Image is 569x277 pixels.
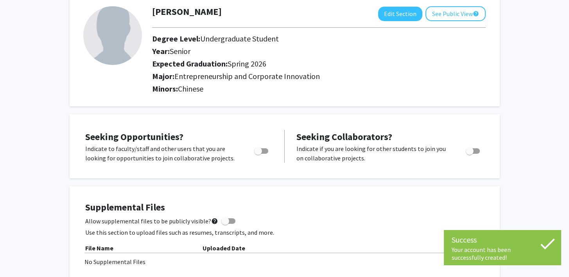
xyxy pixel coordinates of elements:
[152,59,455,68] h2: Expected Graduation:
[85,228,484,237] p: Use this section to upload files such as resumes, transcripts, and more.
[228,59,266,68] span: Spring 2026
[211,216,218,226] mat-icon: help
[6,242,33,271] iframe: Chat
[452,246,553,261] div: Your account has been successfully created!
[83,6,142,65] img: Profile Picture
[85,144,239,163] p: Indicate to faculty/staff and other users that you are looking for opportunities to join collabor...
[452,234,553,246] div: Success
[203,244,245,252] b: Uploaded Date
[85,216,218,226] span: Allow supplemental files to be publicly visible?
[178,84,203,94] span: Chinese
[251,144,273,156] div: Toggle
[152,72,486,81] h2: Major:
[85,244,113,252] b: File Name
[425,6,486,21] button: See Public View
[152,84,486,94] h2: Minors:
[152,34,455,43] h2: Degree Level:
[170,46,190,56] span: Senior
[200,34,279,43] span: Undergraduate Student
[84,257,485,266] div: No Supplemental Files
[473,9,479,18] mat-icon: help
[152,6,222,18] h1: [PERSON_NAME]
[85,131,183,143] span: Seeking Opportunities?
[152,47,455,56] h2: Year:
[296,131,392,143] span: Seeking Collaborators?
[378,7,422,21] button: Edit Section
[85,202,484,213] h4: Supplemental Files
[463,144,484,156] div: Toggle
[296,144,451,163] p: Indicate if you are looking for other students to join you on collaborative projects.
[174,71,320,81] span: Entrepreneurship and Corporate Innovation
